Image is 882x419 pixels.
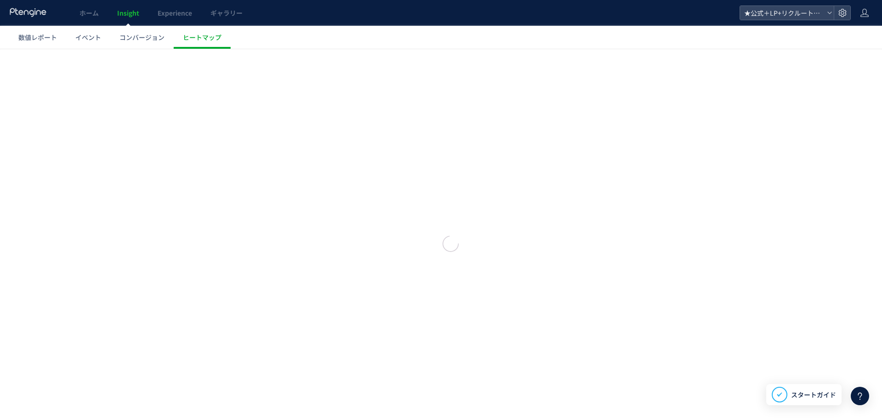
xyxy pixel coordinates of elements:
span: 数値レポート [18,33,57,42]
span: スタートガイド [791,390,836,400]
span: Experience [158,8,192,17]
span: ヒートマップ [183,33,221,42]
span: ホーム [79,8,99,17]
span: イベント [75,33,101,42]
span: コンバージョン [119,33,164,42]
span: ギャラリー [210,8,243,17]
span: Insight [117,8,139,17]
span: ★公式＋LP+リクルート+BS+FastNail+TKBC [741,6,823,20]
